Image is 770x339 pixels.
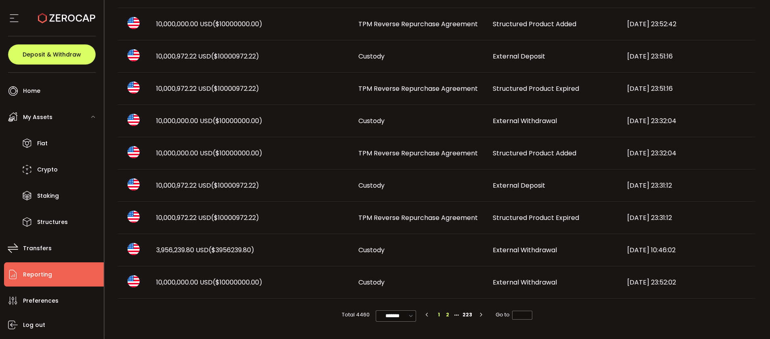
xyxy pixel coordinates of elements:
[23,243,52,254] span: Transfers
[213,19,262,29] span: ($10000000.00)
[23,319,45,331] span: Log out
[23,111,52,123] span: My Assets
[37,190,59,202] span: Staking
[156,181,259,190] span: 10,000,972.22 USD
[156,84,259,93] span: 10,000,972.22 USD
[493,116,557,126] span: External Withdrawal
[342,310,370,319] span: Total 4460
[213,116,262,126] span: ($10000000.00)
[128,114,140,126] img: usd_portfolio.svg
[493,52,545,61] span: External Deposit
[128,275,140,287] img: usd_portfolio.svg
[621,181,755,190] div: [DATE] 23:31:12
[496,310,532,319] span: Go to
[156,149,262,158] span: 10,000,000.00 USD
[621,116,755,126] div: [DATE] 23:32:04
[211,84,259,93] span: ($10000972.22)
[128,243,140,255] img: usd_portfolio.svg
[209,245,254,255] span: ($3956239.80)
[23,52,81,57] span: Deposit & Withdraw
[493,149,576,158] span: Structured Product Added
[621,278,755,287] div: [DATE] 23:52:02
[8,44,96,65] button: Deposit & Withdraw
[621,52,755,61] div: [DATE] 23:51:16
[211,181,259,190] span: ($10000972.22)
[358,181,385,190] span: Custody
[211,52,259,61] span: ($10000972.22)
[493,278,557,287] span: External Withdrawal
[358,245,385,255] span: Custody
[358,19,478,29] span: TPM Reverse Repurchase Agreement
[493,181,545,190] span: External Deposit
[128,49,140,61] img: usd_portfolio.svg
[156,52,259,61] span: 10,000,972.22 USD
[621,245,755,255] div: [DATE] 10:46:02
[461,310,474,319] li: 223
[621,84,755,93] div: [DATE] 23:51:16
[213,149,262,158] span: ($10000000.00)
[37,138,48,149] span: Fiat
[156,19,262,29] span: 10,000,000.00 USD
[493,19,576,29] span: Structured Product Added
[358,84,478,93] span: TPM Reverse Repurchase Agreement
[128,146,140,158] img: usd_portfolio.svg
[621,19,755,29] div: [DATE] 23:52:42
[128,17,140,29] img: usd_portfolio.svg
[128,178,140,190] img: usd_portfolio.svg
[358,52,385,61] span: Custody
[37,164,58,176] span: Crypto
[156,278,262,287] span: 10,000,000.00 USD
[358,116,385,126] span: Custody
[358,149,478,158] span: TPM Reverse Repurchase Agreement
[493,245,557,255] span: External Withdrawal
[358,213,478,222] span: TPM Reverse Repurchase Agreement
[156,213,259,222] span: 10,000,972.22 USD
[23,85,40,97] span: Home
[434,310,443,319] li: 1
[213,278,262,287] span: ($10000000.00)
[156,245,254,255] span: 3,956,239.80 USD
[128,82,140,94] img: usd_portfolio.svg
[493,213,579,222] span: Structured Product Expired
[621,149,755,158] div: [DATE] 23:32:04
[358,278,385,287] span: Custody
[128,211,140,223] img: usd_portfolio.svg
[37,216,68,228] span: Structures
[621,213,755,222] div: [DATE] 23:31:12
[443,310,452,319] li: 2
[730,300,770,339] iframe: Chat Widget
[23,269,52,280] span: Reporting
[23,295,59,307] span: Preferences
[211,213,259,222] span: ($10000972.22)
[156,116,262,126] span: 10,000,000.00 USD
[493,84,579,93] span: Structured Product Expired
